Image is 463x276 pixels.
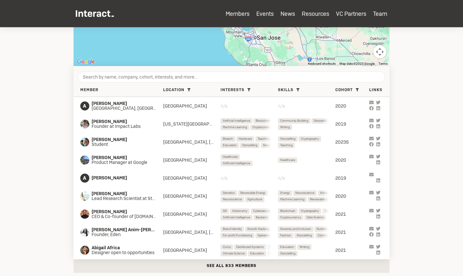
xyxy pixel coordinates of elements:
span: Storytelling [280,251,295,256]
div: 2019 [335,175,369,181]
span: [PERSON_NAME] [92,209,163,214]
div: 2021 [335,211,369,217]
span: Diversity and Inclusion [280,226,311,232]
span: Genetics [223,190,235,196]
span: Machine Learning [280,197,304,202]
div: [GEOGRAPHIC_DATA], [US_STATE][GEOGRAPHIC_DATA] [163,229,221,235]
div: 2020 [335,103,369,109]
span: [PERSON_NAME] [92,137,152,142]
span: Storytelling [314,118,329,124]
div: 2020 [335,157,369,163]
a: Team [373,10,387,17]
a: VC Partners [336,10,366,17]
span: Neuroscience [263,143,282,148]
span: Location [163,88,184,93]
span: A [80,101,89,110]
span: Growth Hacking [247,226,269,232]
span: Energy [280,190,290,196]
span: Cohort [335,88,353,93]
span: Storytelling [297,233,312,238]
div: [US_STATE][GEOGRAPHIC_DATA] [163,121,221,127]
span: Writing [300,244,309,250]
a: Resources [302,10,329,17]
div: [GEOGRAPHIC_DATA] [163,193,221,199]
div: [GEOGRAPHIC_DATA] [163,103,221,109]
span: Renewable Energy [310,197,335,202]
span: Interests [221,88,244,93]
div: 2021 [335,247,369,253]
span: Cryptocurrency [280,215,301,220]
span: Storytelling [242,143,257,148]
span: Education [250,251,264,256]
span: Biotech [223,136,233,142]
span: Healthcare [223,154,238,160]
span: Neuroscience [223,197,242,202]
span: Civics [223,244,231,250]
span: Machine Learning [223,125,247,130]
span: Student [92,142,152,147]
span: Artificial Intelligence [223,161,250,166]
div: [GEOGRAPHIC_DATA] [163,157,221,163]
span: For-profit Fundraising [223,233,252,238]
button: Map camera controls [373,45,386,58]
span: [PERSON_NAME] [92,101,163,106]
span: Links [369,88,382,93]
span: Skills [278,88,293,93]
span: Education [223,143,237,148]
span: Renewable Energy [240,190,266,196]
div: [GEOGRAPHIC_DATA] [163,247,221,253]
div: [GEOGRAPHIC_DATA], [GEOGRAPHIC_DATA] [163,139,221,145]
a: News [281,10,295,17]
span: Map data ©2025 Google [340,62,375,65]
span: Healthcare [280,157,295,163]
span: Distributed Systems [236,244,264,250]
a: Open this area in Google Maps (opens a new window) [75,58,96,66]
span: Cybersecurity [253,208,272,214]
span: Agriculture [247,197,262,202]
span: Blockchain [256,118,271,124]
div: 2019 [335,121,369,127]
input: Search by name, company, cohort, interests, and more... [78,71,385,82]
span: Member [80,88,98,93]
span: CEO & Co-founder of [DOMAIN_NAME] [92,214,163,219]
span: Artificial Intelligence [223,118,250,124]
span: Founder at Impact Labs [92,124,152,129]
span: [PERSON_NAME] [92,176,152,181]
span: Abigail Africa [92,245,161,251]
span: Astronomy [232,208,247,214]
span: Blockchain [280,208,295,214]
span: Cryptography [301,208,319,214]
span: Brand Identity [223,226,242,232]
span: Writing [280,125,290,130]
span: A [80,174,89,183]
span: Designer open to opportunities [92,250,161,255]
span: Cryptography [301,136,319,142]
span: Operations [258,233,272,238]
span: Fashion [280,233,291,238]
span: Teaching [280,143,292,148]
span: Neuroscience [295,190,314,196]
div: 2023S [335,139,369,145]
span: Climate Science [223,251,245,256]
span: Data Science [307,215,324,220]
span: [PERSON_NAME] [92,155,154,160]
span: Hardware [320,190,333,196]
span: Community Building [280,118,308,124]
span: Lead Research Scientist at Stealth Clean Energy Startup [92,196,163,201]
span: [PERSON_NAME] [92,191,163,196]
span: Storytelling [280,136,295,142]
span: Education [280,244,294,250]
span: Nutrition [317,226,329,232]
div: [GEOGRAPHIC_DATA] [163,211,221,217]
span: Founder, Eden [92,232,163,237]
button: See all 833 members [74,259,389,273]
span: Product Manager at Google [92,160,154,165]
span: Community Building [318,233,346,238]
img: Google [75,58,96,66]
span: Hardware [239,136,252,142]
span: Cryptocurrency [252,125,273,130]
div: [GEOGRAPHIC_DATA] [163,175,221,181]
span: [PERSON_NAME] [92,119,152,124]
div: 2020 [335,193,369,199]
img: Interact Logo [76,10,114,17]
